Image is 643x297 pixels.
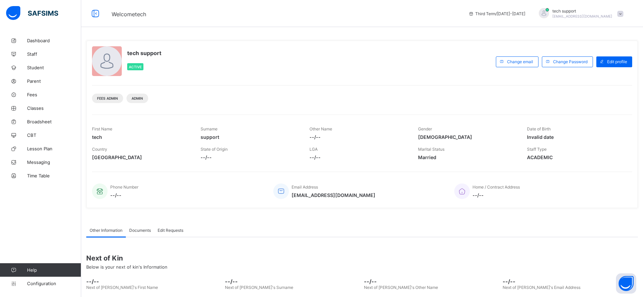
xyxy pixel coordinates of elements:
[127,50,161,56] span: tech support
[27,281,81,286] span: Configuration
[607,59,627,64] span: Edit profile
[27,173,81,178] span: Time Table
[225,278,360,285] span: --/--
[201,126,217,131] span: Surname
[616,273,636,294] button: Open asap
[27,159,81,165] span: Messaging
[112,11,146,18] span: Welcome tech
[418,134,516,140] span: [DEMOGRAPHIC_DATA]
[309,134,408,140] span: --/--
[97,96,118,100] span: Fees Admin
[364,278,499,285] span: --/--
[92,147,107,152] span: Country
[90,228,122,233] span: Other Information
[553,59,588,64] span: Change Password
[473,184,520,190] span: Home / Contract Address
[27,105,81,111] span: Classes
[473,192,520,198] span: --/--
[468,11,525,16] span: session/term information
[110,184,138,190] span: Phone Number
[27,78,81,84] span: Parent
[418,147,444,152] span: Marital Status
[110,192,138,198] span: --/--
[225,285,293,290] span: Next of [PERSON_NAME]'s Surname
[418,154,516,160] span: Married
[292,184,318,190] span: Email Address
[201,147,228,152] span: State of Origin
[27,92,81,97] span: Fees
[27,132,81,138] span: CBT
[27,119,81,124] span: Broadsheet
[27,146,81,151] span: Lesson Plan
[309,126,332,131] span: Other Name
[86,264,167,270] span: Below is your next of kin's Information
[201,154,299,160] span: --/--
[418,126,432,131] span: Gender
[507,59,533,64] span: Change email
[292,192,375,198] span: [EMAIL_ADDRESS][DOMAIN_NAME]
[552,14,612,18] span: [EMAIL_ADDRESS][DOMAIN_NAME]
[527,147,547,152] span: Staff Type
[527,154,625,160] span: ACADEMIC
[201,134,299,140] span: support
[27,38,81,43] span: Dashboard
[527,126,551,131] span: Date of Birth
[27,65,81,70] span: Student
[309,147,318,152] span: LGA
[503,278,638,285] span: --/--
[552,8,612,14] span: tech support
[92,134,190,140] span: tech
[132,96,143,100] span: Admin
[6,6,58,20] img: safsims
[92,126,112,131] span: First Name
[92,154,190,160] span: [GEOGRAPHIC_DATA]
[129,228,151,233] span: Documents
[503,285,580,290] span: Next of [PERSON_NAME]'s Email Address
[86,285,158,290] span: Next of [PERSON_NAME]'s First Name
[309,154,408,160] span: --/--
[532,8,627,19] div: techsupport
[27,267,81,273] span: Help
[129,65,142,69] span: Active
[158,228,183,233] span: Edit Requests
[86,254,638,262] span: Next of Kin
[527,134,625,140] span: Invalid date
[364,285,438,290] span: Next of [PERSON_NAME]'s Other Name
[86,278,222,285] span: --/--
[27,51,81,57] span: Staff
